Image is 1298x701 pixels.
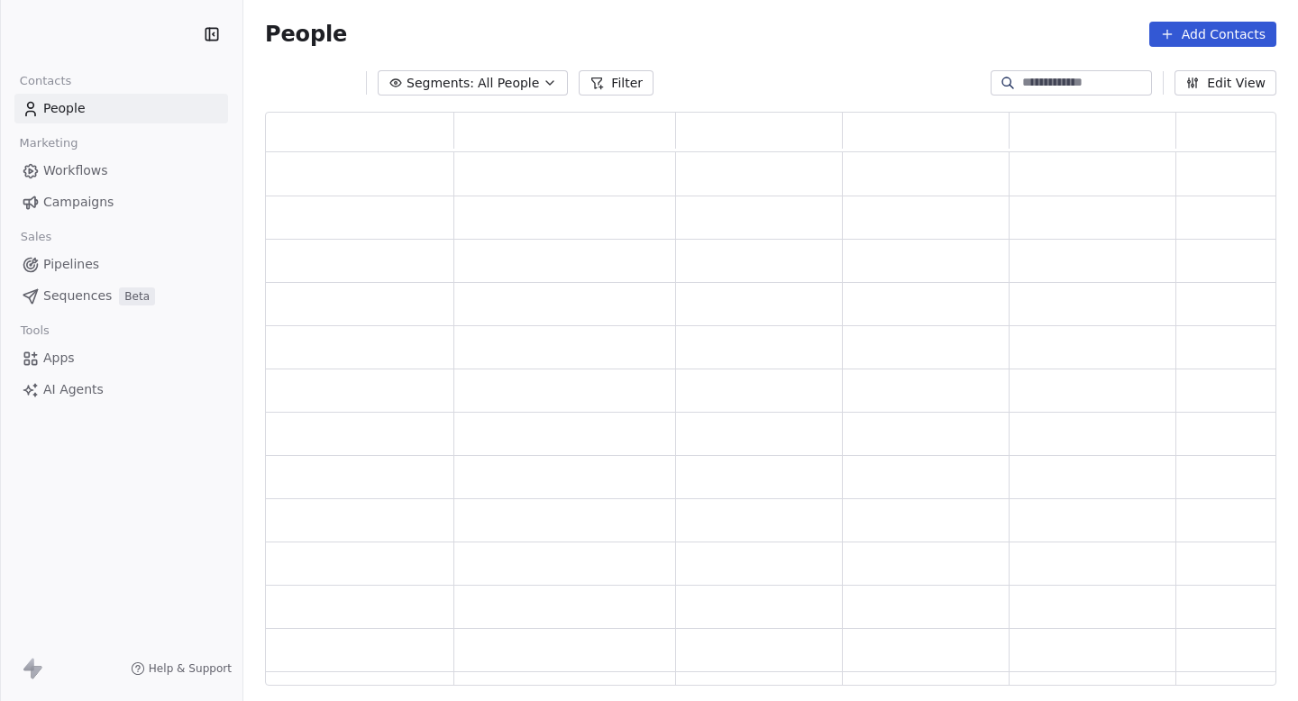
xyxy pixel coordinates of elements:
[579,70,654,96] button: Filter
[14,156,228,186] a: Workflows
[478,74,539,93] span: All People
[14,94,228,123] a: People
[407,74,474,93] span: Segments:
[265,21,347,48] span: People
[14,343,228,373] a: Apps
[12,130,86,157] span: Marketing
[43,161,108,180] span: Workflows
[14,281,228,311] a: SequencesBeta
[13,317,57,344] span: Tools
[43,287,112,305] span: Sequences
[14,250,228,279] a: Pipelines
[149,661,232,676] span: Help & Support
[12,68,79,95] span: Contacts
[14,375,228,405] a: AI Agents
[1149,22,1276,47] button: Add Contacts
[43,349,75,368] span: Apps
[13,223,59,250] span: Sales
[1175,70,1276,96] button: Edit View
[43,99,86,118] span: People
[14,187,228,217] a: Campaigns
[131,661,232,676] a: Help & Support
[43,380,104,399] span: AI Agents
[119,287,155,305] span: Beta
[43,193,114,212] span: Campaigns
[43,255,99,274] span: Pipelines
